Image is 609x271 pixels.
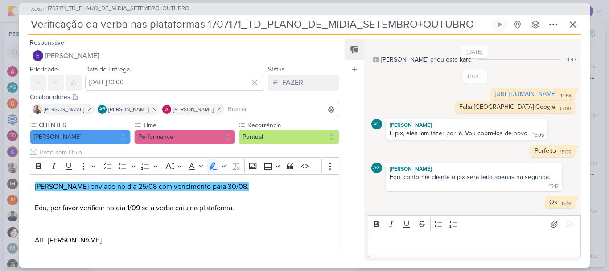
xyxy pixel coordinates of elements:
label: Responsável [30,39,66,46]
label: Status [268,66,285,73]
div: Editor toolbar [30,157,339,175]
p: Att, [PERSON_NAME] [35,235,334,246]
div: Editor editing area: main [368,233,581,257]
a: [URL][DOMAIN_NAME] [495,90,556,98]
div: Perfeito [535,147,556,154]
span: [PERSON_NAME] [45,50,99,61]
div: É pix, eles iam fazer por lá. Vou cobra-los de novo. [390,129,529,137]
p: Edu, por favor verificar no dia 1/09 se a verba caiu na plataforma. [35,181,334,213]
div: Ok [549,198,557,206]
div: Colaboradores [30,92,339,102]
div: Aline Gimenez Graciano [371,119,382,129]
button: FAZER [268,75,339,91]
div: Aline Gimenez Graciano [371,163,382,173]
input: Buscar [226,104,337,115]
label: Recorrência [247,121,339,130]
label: Time [142,121,235,130]
div: FAZER [282,77,303,88]
div: 15:12 [549,183,559,190]
div: [PERSON_NAME] [387,121,546,129]
button: Pontual [239,130,339,144]
p: AG [373,166,380,171]
input: Texto sem título [37,148,339,157]
div: 15:16 [561,200,571,208]
button: [PERSON_NAME] [30,130,131,144]
input: Kard Sem Título [28,17,490,33]
img: Iara Santos [33,105,42,114]
span: [PERSON_NAME] [108,105,149,113]
p: AG [373,122,380,127]
label: Prioridade [30,66,58,73]
img: Alessandra Gomes [162,105,171,114]
div: 11:47 [566,55,576,63]
div: Edu, conforme cliente o pix será feito apenas na segunda. [390,173,550,181]
div: 15:00 [560,105,571,113]
mark: [PERSON_NAME] enviado no dia 25/08 com vencimento para 30/08. [35,182,249,191]
span: [PERSON_NAME] [44,105,84,113]
div: Editor toolbar [368,215,581,233]
p: AG [99,107,105,112]
span: [PERSON_NAME] [173,105,214,113]
div: Editor editing area: main [30,174,339,252]
button: Performance [134,130,235,144]
label: Data de Entrega [85,66,130,73]
button: [PERSON_NAME] [30,48,339,64]
div: 15:06 [560,149,571,156]
div: Aline Gimenez Graciano [98,105,107,114]
div: [PERSON_NAME] criou este kard [381,55,472,64]
input: Select a date [85,75,264,91]
div: 14:58 [560,92,571,100]
div: [PERSON_NAME] [387,164,560,173]
img: Eduardo Quaresma [33,50,43,61]
label: CLIENTES [38,121,131,130]
div: 15:06 [533,132,544,139]
div: Falta [GEOGRAPHIC_DATA] Google [459,103,556,111]
div: Ligar relógio [496,21,503,28]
